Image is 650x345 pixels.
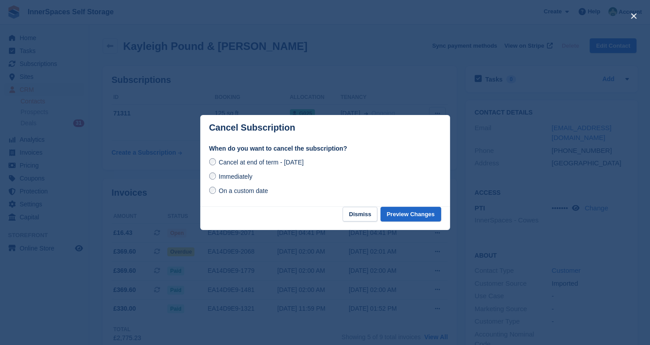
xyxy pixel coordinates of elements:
[209,172,216,180] input: Immediately
[381,207,441,222] button: Preview Changes
[343,207,377,222] button: Dismiss
[209,123,295,133] p: Cancel Subscription
[209,187,216,194] input: On a custom date
[219,187,268,194] span: On a custom date
[209,144,441,153] label: When do you want to cancel the subscription?
[219,159,303,166] span: Cancel at end of term - [DATE]
[627,9,641,23] button: close
[209,158,216,165] input: Cancel at end of term - [DATE]
[219,173,252,180] span: Immediately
